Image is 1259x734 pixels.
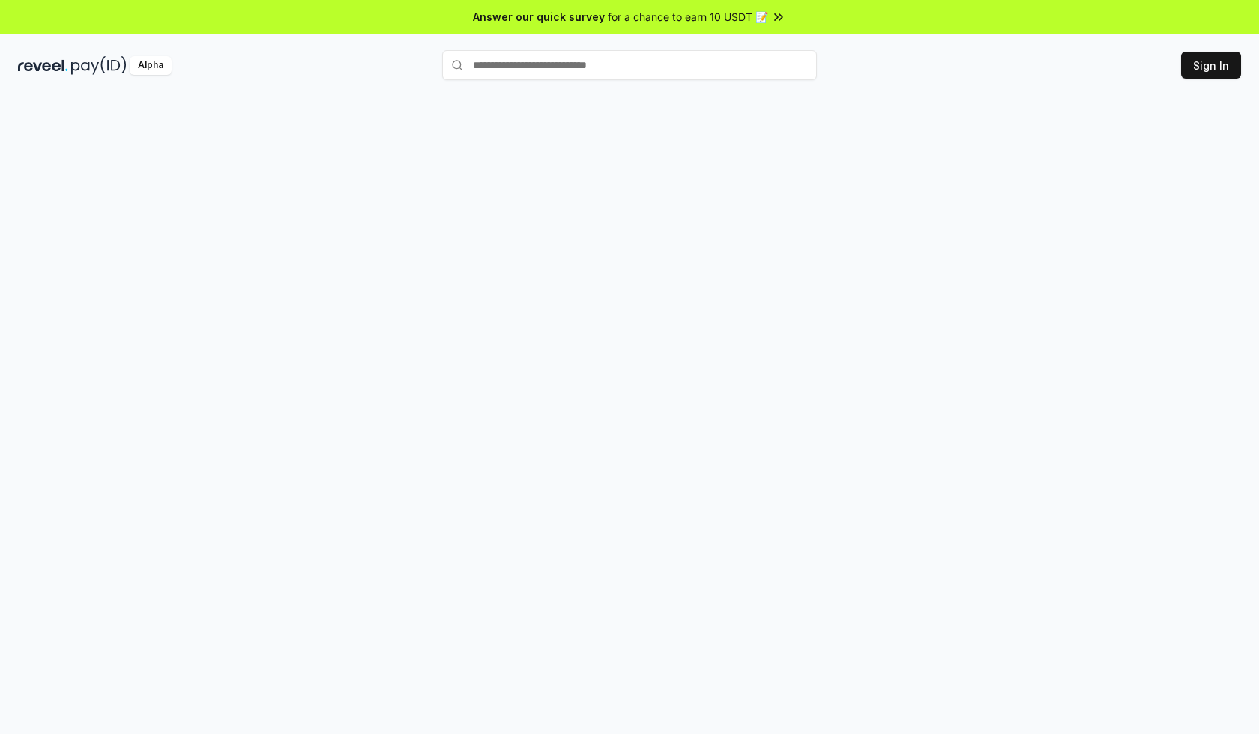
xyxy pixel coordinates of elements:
[130,56,172,75] div: Alpha
[71,56,127,75] img: pay_id
[473,9,605,25] span: Answer our quick survey
[608,9,768,25] span: for a chance to earn 10 USDT 📝
[1181,52,1241,79] button: Sign In
[18,56,68,75] img: reveel_dark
